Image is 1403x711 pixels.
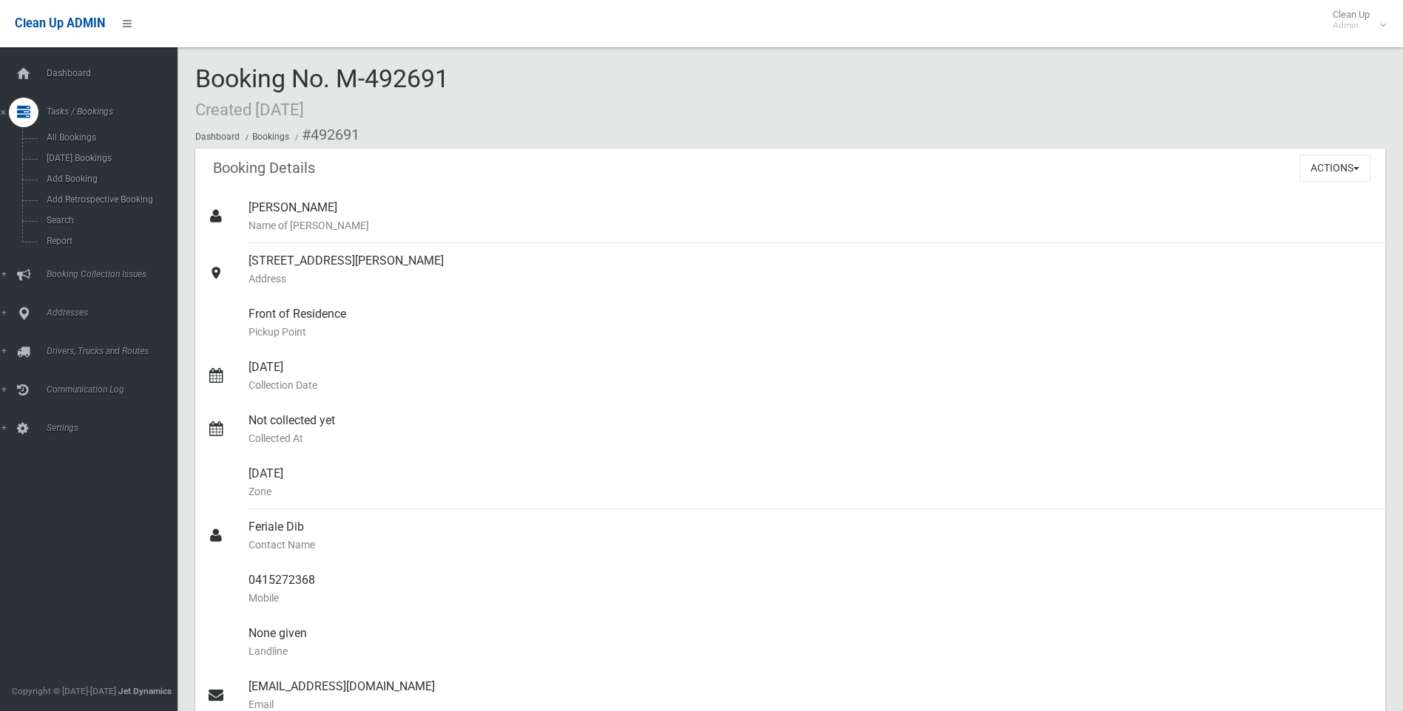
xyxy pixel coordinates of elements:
[12,686,116,696] span: Copyright © [DATE]-[DATE]
[42,153,176,163] span: [DATE] Bookings
[42,194,176,205] span: Add Retrospective Booking
[42,269,189,279] span: Booking Collection Issues
[249,562,1373,616] div: 0415272368
[42,307,189,318] span: Addresses
[42,68,189,78] span: Dashboard
[249,483,1373,500] small: Zone
[42,215,176,225] span: Search
[195,154,333,183] header: Booking Details
[195,64,449,121] span: Booking No. M-492691
[249,589,1373,607] small: Mobile
[195,100,304,119] small: Created [DATE]
[195,132,240,142] a: Dashboard
[249,509,1373,562] div: Feriale Dib
[249,217,1373,234] small: Name of [PERSON_NAME]
[249,270,1373,288] small: Address
[249,190,1373,243] div: [PERSON_NAME]
[1299,154,1370,182] button: Actions
[249,323,1373,341] small: Pickup Point
[249,642,1373,660] small: Landline
[42,384,189,395] span: Communication Log
[249,429,1373,447] small: Collected At
[15,16,105,30] span: Clean Up ADMIN
[249,616,1373,669] div: None given
[249,243,1373,296] div: [STREET_ADDRESS][PERSON_NAME]
[42,174,176,184] span: Add Booking
[249,296,1373,350] div: Front of Residence
[42,132,176,143] span: All Bookings
[249,403,1373,456] div: Not collected yet
[249,376,1373,394] small: Collection Date
[249,536,1373,554] small: Contact Name
[291,121,359,149] li: #492691
[118,686,172,696] strong: Jet Dynamics
[252,132,289,142] a: Bookings
[1333,20,1370,31] small: Admin
[42,423,189,433] span: Settings
[249,350,1373,403] div: [DATE]
[42,346,189,356] span: Drivers, Trucks and Routes
[249,456,1373,509] div: [DATE]
[1325,9,1385,31] span: Clean Up
[42,106,189,117] span: Tasks / Bookings
[42,236,176,246] span: Report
